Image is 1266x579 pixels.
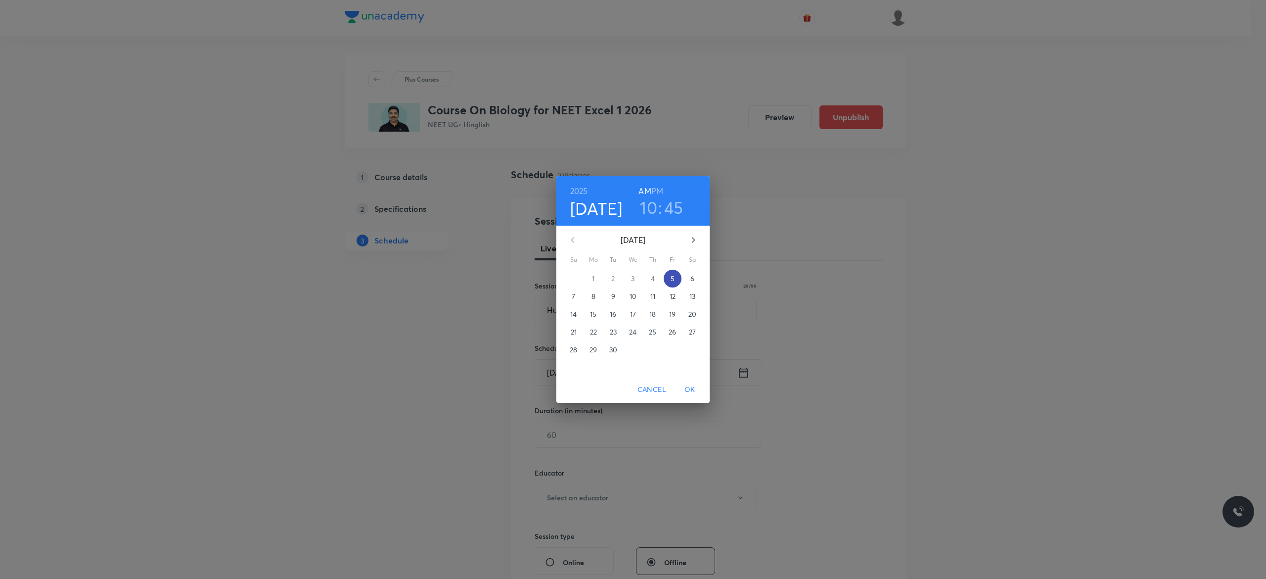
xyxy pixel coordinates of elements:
p: 18 [649,309,656,319]
p: 14 [570,309,577,319]
p: 27 [689,327,696,337]
p: 5 [671,274,675,284]
button: 20 [683,305,701,323]
p: 13 [689,291,695,301]
p: 22 [590,327,597,337]
button: 15 [585,305,602,323]
button: 14 [565,305,583,323]
span: Sa [683,255,701,265]
p: 23 [610,327,617,337]
button: 10 [640,197,657,218]
p: 26 [669,327,676,337]
button: 11 [644,288,662,305]
button: 24 [624,323,642,341]
button: 6 [683,270,701,288]
button: [DATE] [570,198,623,219]
p: 8 [591,291,595,301]
button: Cancel [633,381,670,399]
button: 45 [664,197,683,218]
button: 26 [664,323,681,341]
button: 13 [683,288,701,305]
button: 5 [664,270,681,288]
button: 12 [664,288,681,305]
p: 7 [572,291,575,301]
button: 29 [585,341,602,359]
h3: : [658,197,662,218]
button: 28 [565,341,583,359]
button: 27 [683,323,701,341]
button: 2025 [570,184,588,198]
p: 21 [571,327,577,337]
p: 24 [629,327,636,337]
button: 23 [604,323,622,341]
button: 7 [565,288,583,305]
button: 10 [624,288,642,305]
button: 16 [604,305,622,323]
span: We [624,255,642,265]
button: 19 [664,305,681,323]
button: OK [674,381,706,399]
p: 11 [650,291,655,301]
p: 12 [670,291,676,301]
span: Mo [585,255,602,265]
button: AM [638,184,651,198]
button: 25 [644,323,662,341]
p: 25 [649,327,656,337]
p: 28 [570,345,577,355]
span: Su [565,255,583,265]
button: PM [651,184,663,198]
button: 18 [644,305,662,323]
span: Fr [664,255,681,265]
p: 20 [688,309,696,319]
p: 9 [611,291,615,301]
button: 30 [604,341,622,359]
span: Tu [604,255,622,265]
p: 30 [609,345,617,355]
p: 19 [669,309,676,319]
button: 22 [585,323,602,341]
span: OK [678,384,702,396]
p: [DATE] [585,234,681,246]
button: 9 [604,288,622,305]
button: 8 [585,288,602,305]
p: 10 [630,291,636,301]
button: 21 [565,323,583,341]
p: 29 [589,345,597,355]
span: Cancel [637,384,666,396]
p: 17 [630,309,636,319]
button: 17 [624,305,642,323]
p: 6 [690,274,694,284]
p: 15 [590,309,596,319]
span: Th [644,255,662,265]
p: 16 [610,309,616,319]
